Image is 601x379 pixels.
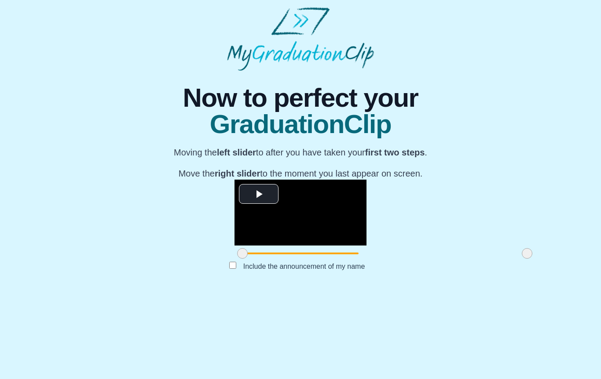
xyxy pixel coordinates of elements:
p: Moving the to after you have taken your . [174,146,427,159]
b: right slider [215,169,260,178]
div: Video Player [235,180,366,245]
label: Include the announcement of my name [236,259,372,274]
span: GraduationClip [174,111,427,137]
button: Play Video [239,184,279,204]
img: MyGraduationClip [227,7,374,71]
b: left slider [217,148,256,157]
b: first two steps [365,148,425,157]
p: Move the to the moment you last appear on screen. [174,167,427,180]
span: Now to perfect your [174,85,427,111]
